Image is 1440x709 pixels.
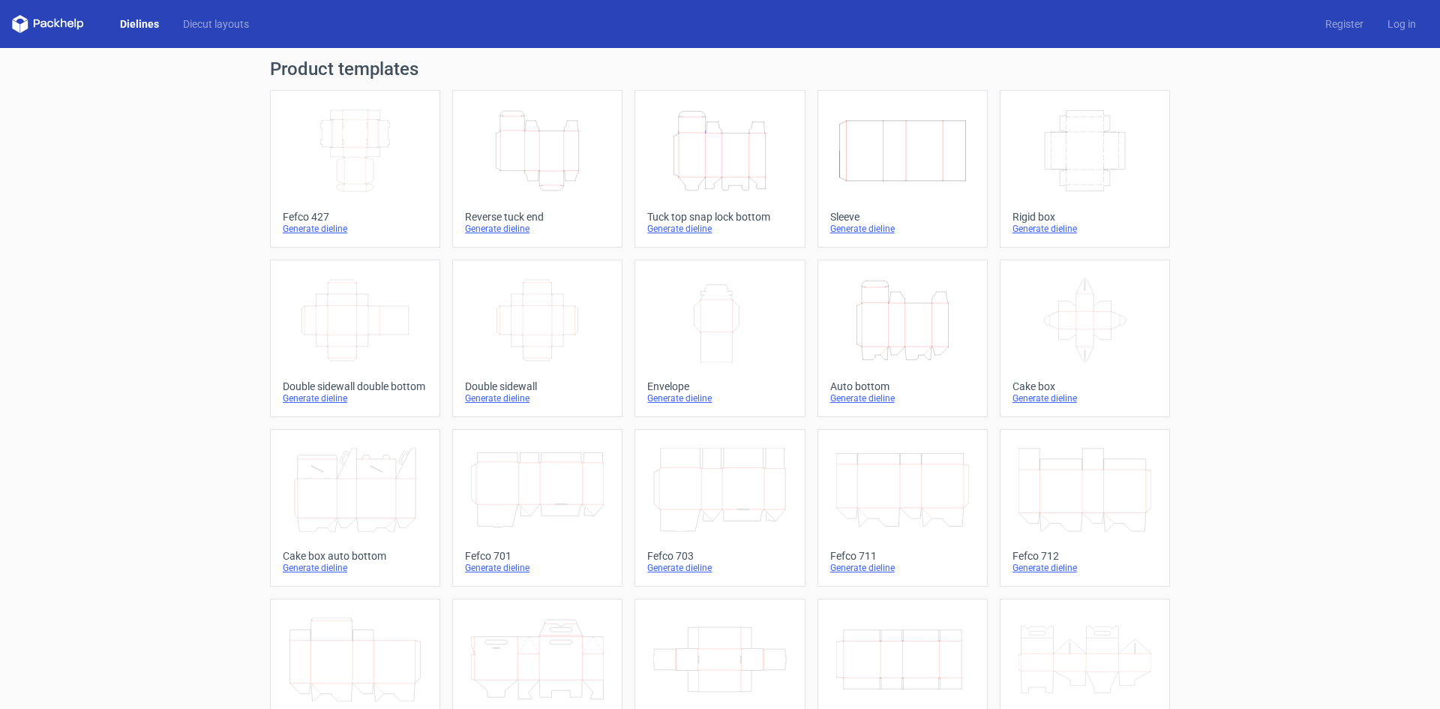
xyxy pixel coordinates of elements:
[283,550,427,562] div: Cake box auto bottom
[647,380,792,392] div: Envelope
[283,392,427,404] div: Generate dieline
[647,392,792,404] div: Generate dieline
[108,17,171,32] a: Dielines
[1000,260,1170,417] a: Cake boxGenerate dieline
[452,90,622,248] a: Reverse tuck endGenerate dieline
[634,90,805,248] a: Tuck top snap lock bottomGenerate dieline
[270,429,440,587] a: Cake box auto bottomGenerate dieline
[830,392,975,404] div: Generate dieline
[817,429,988,587] a: Fefco 711Generate dieline
[1012,380,1157,392] div: Cake box
[270,260,440,417] a: Double sidewall double bottomGenerate dieline
[283,211,427,223] div: Fefco 427
[452,429,622,587] a: Fefco 701Generate dieline
[1000,90,1170,248] a: Rigid boxGenerate dieline
[647,211,792,223] div: Tuck top snap lock bottom
[830,211,975,223] div: Sleeve
[1012,562,1157,574] div: Generate dieline
[1012,392,1157,404] div: Generate dieline
[283,223,427,235] div: Generate dieline
[647,550,792,562] div: Fefco 703
[465,392,610,404] div: Generate dieline
[634,429,805,587] a: Fefco 703Generate dieline
[465,550,610,562] div: Fefco 701
[1012,211,1157,223] div: Rigid box
[1012,550,1157,562] div: Fefco 712
[1375,17,1428,32] a: Log in
[1000,429,1170,587] a: Fefco 712Generate dieline
[634,260,805,417] a: EnvelopeGenerate dieline
[283,380,427,392] div: Double sidewall double bottom
[817,90,988,248] a: SleeveGenerate dieline
[465,380,610,392] div: Double sidewall
[171,17,261,32] a: Diecut layouts
[817,260,988,417] a: Auto bottomGenerate dieline
[452,260,622,417] a: Double sidewallGenerate dieline
[647,223,792,235] div: Generate dieline
[830,380,975,392] div: Auto bottom
[465,562,610,574] div: Generate dieline
[465,223,610,235] div: Generate dieline
[830,562,975,574] div: Generate dieline
[830,223,975,235] div: Generate dieline
[830,550,975,562] div: Fefco 711
[270,60,1170,78] h1: Product templates
[1012,223,1157,235] div: Generate dieline
[647,562,792,574] div: Generate dieline
[465,211,610,223] div: Reverse tuck end
[270,90,440,248] a: Fefco 427Generate dieline
[283,562,427,574] div: Generate dieline
[1313,17,1375,32] a: Register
